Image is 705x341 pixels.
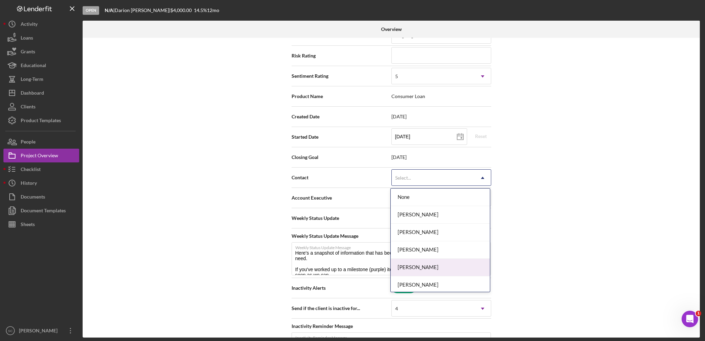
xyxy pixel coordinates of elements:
div: Documents [21,190,45,205]
div: | [105,8,115,13]
div: Clients [21,100,35,115]
button: SC[PERSON_NAME] [3,324,79,338]
button: Documents [3,190,79,204]
div: [PERSON_NAME] [391,224,490,241]
div: Educational [21,58,46,74]
div: [PERSON_NAME] [391,259,490,276]
button: Dashboard [3,86,79,100]
button: People [3,135,79,149]
button: Reset [471,131,491,141]
button: History [3,176,79,190]
b: Overview [381,26,402,32]
div: Darion [PERSON_NAME] | [115,8,170,13]
div: $4,000.00 [170,8,194,13]
button: Long-Term [3,72,79,86]
button: Grants [3,45,79,58]
button: Checklist [3,162,79,176]
span: Inactivity Reminder Message [292,323,491,330]
span: Product Name [292,93,391,100]
div: 5 [395,74,398,79]
span: Weekly Status Update [292,215,391,222]
div: Project Overview [21,149,58,164]
div: People [21,135,35,150]
iframe: Intercom live chat [682,311,698,327]
div: Long-Term [21,72,43,88]
button: Document Templates [3,204,79,217]
div: Checklist [21,162,41,178]
span: Risk Rating [292,52,391,59]
span: Contact [292,174,391,181]
span: Created Date [292,113,391,120]
div: [PERSON_NAME] [391,241,490,259]
div: Product Templates [21,114,61,129]
span: [DATE] [391,114,491,119]
button: Project Overview [3,149,79,162]
div: [PERSON_NAME] [391,206,490,224]
button: Loans [3,31,79,45]
div: Loans [21,31,33,46]
textarea: Here's a snapshot of information that has been fully approved, as well as the items we still need... [292,242,491,275]
span: [DATE] [391,154,491,160]
span: Inactivity Alerts [292,285,391,291]
text: SC [8,329,12,333]
div: None [391,189,490,206]
span: 1 [696,311,701,316]
div: 14.5 % [194,8,207,13]
div: Grants [21,45,35,60]
button: Educational [3,58,79,72]
div: Document Templates [21,204,66,219]
span: Send if the client is inactive for... [292,305,391,312]
span: Sentiment Rating [292,73,391,79]
div: Open [83,6,99,15]
div: Sheets [21,217,35,233]
div: [PERSON_NAME] [391,276,490,294]
div: Activity [21,17,38,33]
label: Inactivity Reminder Message [295,333,491,340]
label: Weekly Status Update Message [295,243,491,250]
div: 4 [395,306,398,311]
div: History [21,176,37,192]
div: 12 mo [207,8,219,13]
button: Clients [3,100,79,114]
div: [PERSON_NAME] [17,324,62,339]
div: Select... [395,175,411,181]
span: Closing Goal [292,154,391,161]
span: Started Date [292,134,391,140]
div: Dashboard [21,86,44,102]
button: Activity [3,17,79,31]
span: Weekly Status Update Message [292,233,491,239]
b: N/A [105,7,113,13]
button: Product Templates [3,114,79,127]
span: Account Executive [292,194,391,201]
button: Sheets [3,217,79,231]
span: Consumer Loan [391,94,491,99]
div: Reset [475,131,487,141]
